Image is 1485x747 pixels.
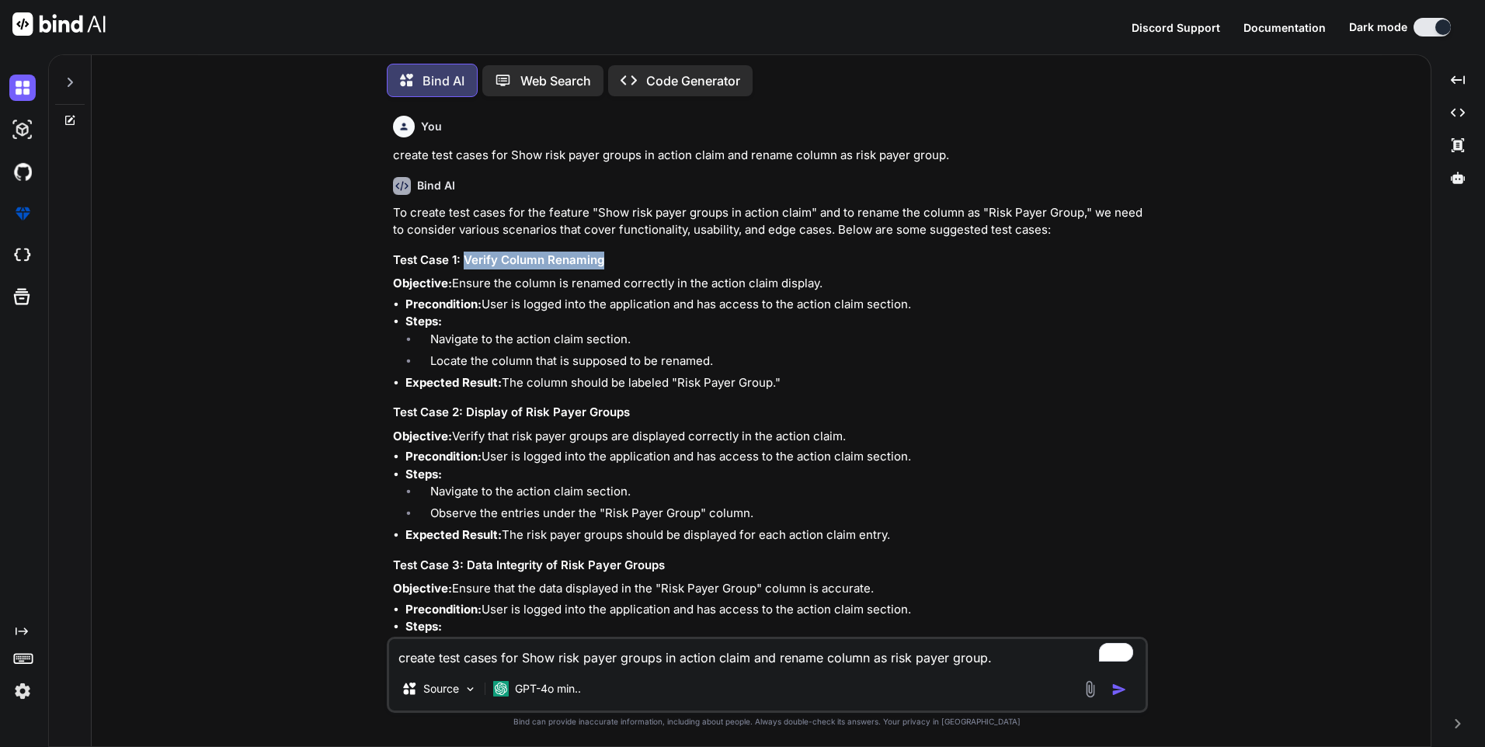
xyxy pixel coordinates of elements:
[405,296,1145,314] li: User is logged into the application and has access to the action claim section.
[1243,21,1326,34] span: Documentation
[9,242,36,269] img: cloudideIcon
[393,581,452,596] strong: Objective:
[405,448,1145,466] li: User is logged into the application and has access to the action claim section.
[1349,19,1407,35] span: Dark mode
[9,116,36,143] img: darkAi-studio
[405,297,482,311] strong: Precondition:
[1111,682,1127,697] img: icon
[421,119,442,134] h6: You
[389,639,1146,667] textarea: To enrich screen reader interactions, please activate Accessibility in Grammarly extension settings
[418,505,1145,526] li: Observe the entries under the "Risk Payer Group" column.
[9,678,36,704] img: settings
[1081,680,1099,698] img: attachment
[9,158,36,185] img: githubDark
[464,683,477,696] img: Pick Models
[1243,19,1326,36] button: Documentation
[393,404,1145,422] h3: Test Case 2: Display of Risk Payer Groups
[417,178,455,193] h6: Bind AI
[1132,21,1220,34] span: Discord Support
[418,483,1145,505] li: Navigate to the action claim section.
[393,204,1145,239] p: To create test cases for the feature "Show risk payer groups in action claim" and to rename the c...
[520,71,591,90] p: Web Search
[12,12,106,36] img: Bind AI
[393,147,1145,165] p: create test cases for Show risk payer groups in action claim and rename column as risk payer group.
[405,526,1145,544] li: The risk payer groups should be displayed for each action claim entry.
[423,71,464,90] p: Bind AI
[387,716,1148,728] p: Bind can provide inaccurate information, including about people. Always double-check its answers....
[405,449,482,464] strong: Precondition:
[423,681,459,697] p: Source
[9,200,36,227] img: premium
[646,71,740,90] p: Code Generator
[418,636,1145,658] li: Navigate to the action claim section.
[1132,19,1220,36] button: Discord Support
[405,374,1145,392] li: The column should be labeled "Risk Payer Group."
[515,681,581,697] p: GPT-4o min..
[405,602,482,617] strong: Precondition:
[393,557,1145,575] h3: Test Case 3: Data Integrity of Risk Payer Groups
[9,75,36,101] img: darkChat
[493,681,509,697] img: GPT-4o mini
[405,601,1145,619] li: User is logged into the application and has access to the action claim section.
[405,375,502,390] strong: Expected Result:
[405,467,442,481] strong: Steps:
[418,353,1145,374] li: Locate the column that is supposed to be renamed.
[405,527,502,542] strong: Expected Result:
[405,314,442,328] strong: Steps:
[393,580,1145,598] p: Ensure that the data displayed in the "Risk Payer Group" column is accurate.
[393,429,452,443] strong: Objective:
[405,619,442,634] strong: Steps:
[393,428,1145,446] p: Verify that risk payer groups are displayed correctly in the action claim.
[393,252,1145,269] h3: Test Case 1: Verify Column Renaming
[393,275,1145,293] p: Ensure the column is renamed correctly in the action claim display.
[393,276,452,290] strong: Objective:
[418,331,1145,353] li: Navigate to the action claim section.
